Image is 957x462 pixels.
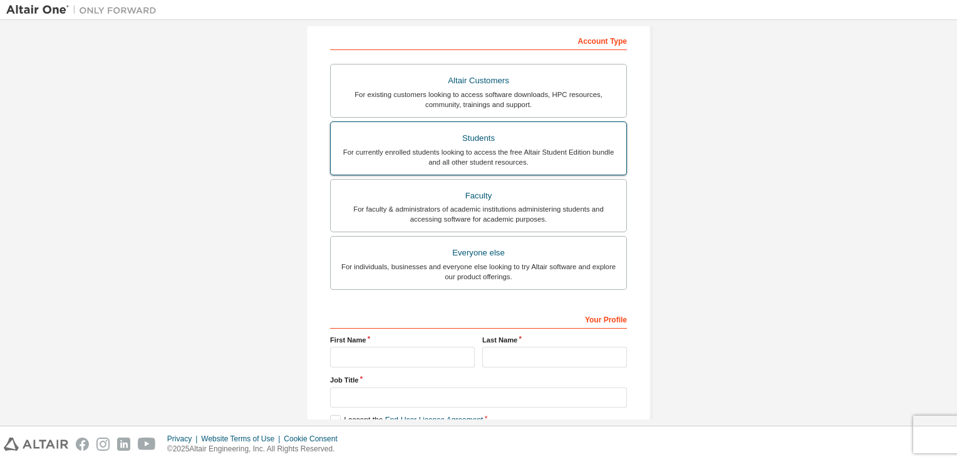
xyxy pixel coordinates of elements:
[201,434,284,444] div: Website Terms of Use
[338,204,619,224] div: For faculty & administrators of academic institutions administering students and accessing softwa...
[338,262,619,282] div: For individuals, businesses and everyone else looking to try Altair software and explore our prod...
[6,4,163,16] img: Altair One
[284,434,344,444] div: Cookie Consent
[4,438,68,451] img: altair_logo.svg
[338,244,619,262] div: Everyone else
[338,130,619,147] div: Students
[338,90,619,110] div: For existing customers looking to access software downloads, HPC resources, community, trainings ...
[330,415,483,426] label: I accept the
[338,147,619,167] div: For currently enrolled students looking to access the free Altair Student Edition bundle and all ...
[385,416,484,424] a: End-User License Agreement
[138,438,156,451] img: youtube.svg
[330,335,475,345] label: First Name
[117,438,130,451] img: linkedin.svg
[482,335,627,345] label: Last Name
[330,309,627,329] div: Your Profile
[330,375,627,385] label: Job Title
[330,30,627,50] div: Account Type
[338,72,619,90] div: Altair Customers
[338,187,619,205] div: Faculty
[167,444,345,454] p: © 2025 Altair Engineering, Inc. All Rights Reserved.
[167,434,201,444] div: Privacy
[96,438,110,451] img: instagram.svg
[76,438,89,451] img: facebook.svg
